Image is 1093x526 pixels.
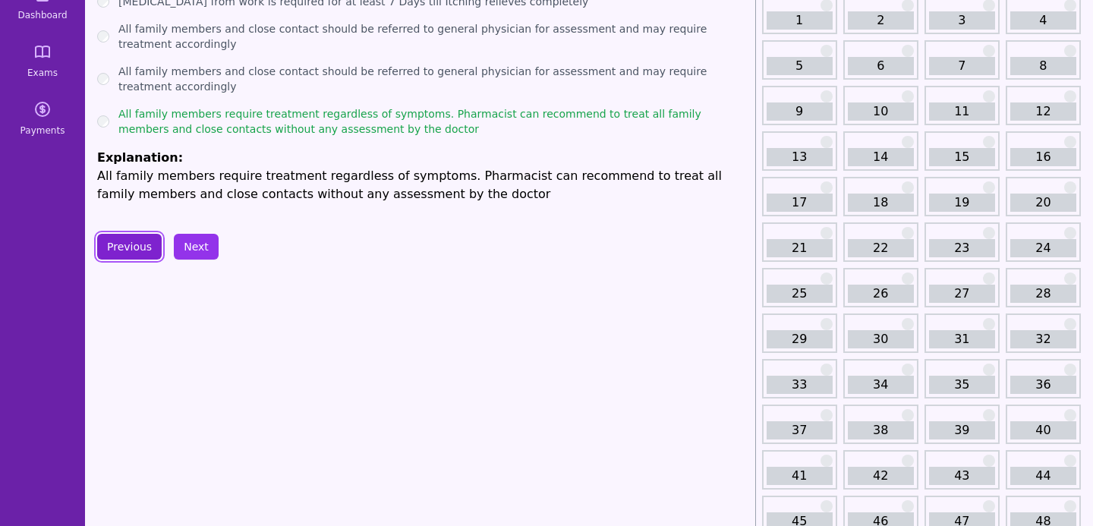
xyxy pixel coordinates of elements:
a: 42 [848,467,914,485]
a: 20 [1010,194,1076,212]
span: Explanation: [97,150,183,165]
a: 18 [848,194,914,212]
a: 33 [767,376,833,394]
a: 44 [1010,467,1076,485]
a: 37 [767,421,833,439]
a: 8 [1010,57,1076,75]
a: 38 [848,421,914,439]
a: 21 [767,239,833,257]
a: Exams [6,33,79,88]
a: 19 [929,194,995,212]
a: 43 [929,467,995,485]
p: All family members require treatment regardless of symptoms. Pharmacist can recommend to treat al... [97,167,749,203]
a: 10 [848,102,914,121]
a: 25 [767,285,833,303]
a: 24 [1010,239,1076,257]
a: 3 [929,11,995,30]
a: 36 [1010,376,1076,394]
a: 29 [767,330,833,348]
a: 31 [929,330,995,348]
a: 22 [848,239,914,257]
a: 14 [848,148,914,166]
button: Next [174,234,219,260]
a: 39 [929,421,995,439]
a: 32 [1010,330,1076,348]
span: Payments [20,124,65,137]
a: 1 [767,11,833,30]
a: 40 [1010,421,1076,439]
a: 35 [929,376,995,394]
a: 9 [767,102,833,121]
span: Dashboard [17,9,67,21]
a: 27 [929,285,995,303]
a: 16 [1010,148,1076,166]
a: 12 [1010,102,1076,121]
a: 41 [767,467,833,485]
label: All family members and close contact should be referred to general physician for assessment and m... [118,21,749,52]
a: 23 [929,239,995,257]
a: 7 [929,57,995,75]
a: 28 [1010,285,1076,303]
a: 30 [848,330,914,348]
label: All family members and close contact should be referred to general physician for assessment and m... [118,64,749,94]
a: Payments [6,91,79,146]
a: 26 [848,285,914,303]
a: 6 [848,57,914,75]
button: Previous [97,234,162,260]
a: 15 [929,148,995,166]
span: Exams [27,67,58,79]
a: 4 [1010,11,1076,30]
a: 13 [767,148,833,166]
a: 34 [848,376,914,394]
a: 2 [848,11,914,30]
a: 5 [767,57,833,75]
label: All family members require treatment regardless of symptoms. Pharmacist can recommend to treat al... [118,106,749,137]
a: 11 [929,102,995,121]
a: 17 [767,194,833,212]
